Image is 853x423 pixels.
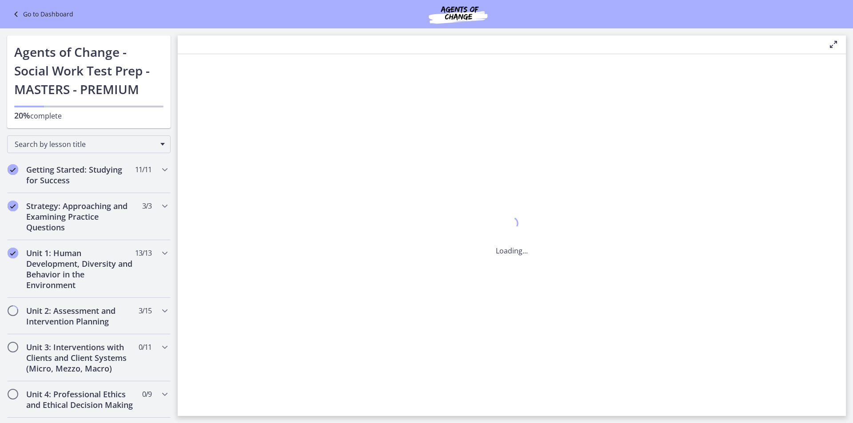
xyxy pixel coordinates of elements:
i: Completed [8,164,18,175]
h2: Unit 2: Assessment and Intervention Planning [26,305,135,327]
span: 0 / 9 [142,389,151,399]
i: Completed [8,248,18,258]
span: 13 / 13 [135,248,151,258]
p: complete [14,110,163,121]
a: Go to Dashboard [11,9,73,20]
span: 20% [14,110,30,121]
div: Search by lesson title [7,135,171,153]
h2: Strategy: Approaching and Examining Practice Questions [26,201,135,233]
h2: Unit 3: Interventions with Clients and Client Systems (Micro, Mezzo, Macro) [26,342,135,374]
span: 0 / 11 [139,342,151,352]
h1: Agents of Change - Social Work Test Prep - MASTERS - PREMIUM [14,43,163,99]
span: 3 / 15 [139,305,151,316]
h2: Unit 4: Professional Ethics and Ethical Decision Making [26,389,135,410]
span: Search by lesson title [15,139,156,149]
p: Loading... [496,245,528,256]
span: 3 / 3 [142,201,151,211]
h2: Getting Started: Studying for Success [26,164,135,186]
img: Agents of Change Social Work Test Prep [405,4,511,25]
i: Completed [8,201,18,211]
span: 11 / 11 [135,164,151,175]
div: 1 [496,214,528,235]
h2: Unit 1: Human Development, Diversity and Behavior in the Environment [26,248,135,290]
